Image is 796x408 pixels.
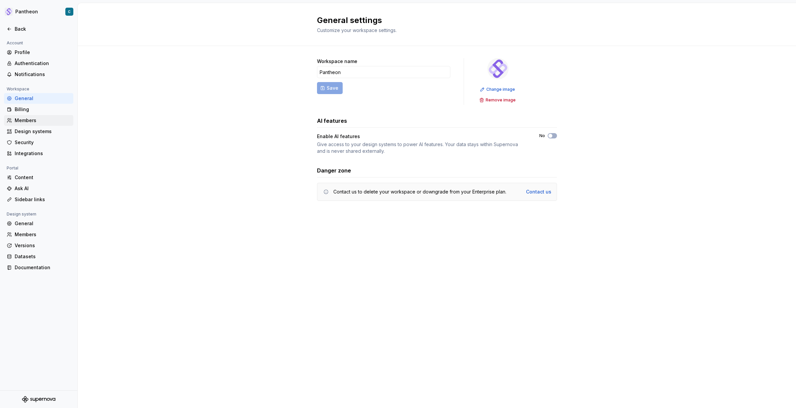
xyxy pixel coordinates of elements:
[4,93,73,104] a: General
[15,253,71,260] div: Datasets
[68,9,71,14] div: C
[4,194,73,205] a: Sidebar links
[4,104,73,115] a: Billing
[15,150,71,157] div: Integrations
[4,172,73,183] a: Content
[4,210,39,218] div: Design system
[317,166,351,174] h3: Danger zone
[15,49,71,56] div: Profile
[477,95,519,105] button: Remove image
[15,117,71,124] div: Members
[4,47,73,58] a: Profile
[526,188,551,195] a: Contact us
[4,24,73,34] a: Back
[15,8,38,15] div: Pantheon
[15,242,71,249] div: Versions
[4,251,73,262] a: Datasets
[15,139,71,146] div: Security
[4,39,26,47] div: Account
[15,264,71,271] div: Documentation
[1,4,76,19] button: PantheonC
[4,240,73,251] a: Versions
[4,85,32,93] div: Workspace
[4,218,73,229] a: General
[478,85,518,94] button: Change image
[15,26,71,32] div: Back
[317,27,397,33] span: Customize your workspace settings.
[15,128,71,135] div: Design systems
[22,396,55,403] svg: Supernova Logo
[317,133,527,140] div: Enable AI features
[15,220,71,227] div: General
[4,148,73,159] a: Integrations
[5,8,13,16] img: 2ea59a0b-fef9-4013-8350-748cea000017.png
[4,137,73,148] a: Security
[487,58,509,79] img: 2ea59a0b-fef9-4013-8350-748cea000017.png
[15,174,71,181] div: Content
[15,60,71,67] div: Authentication
[333,188,506,195] div: Contact us to delete your workspace or downgrade from your Enterprise plan.
[317,15,549,26] h2: General settings
[15,95,71,102] div: General
[4,69,73,80] a: Notifications
[15,196,71,203] div: Sidebar links
[4,183,73,194] a: Ask AI
[15,185,71,192] div: Ask AI
[4,164,21,172] div: Portal
[15,71,71,78] div: Notifications
[15,231,71,238] div: Members
[317,141,527,154] div: Give access to your design systems to power AI features. Your data stays within Supernova and is ...
[486,97,516,103] span: Remove image
[4,58,73,69] a: Authentication
[317,117,347,125] h3: AI features
[15,106,71,113] div: Billing
[4,229,73,240] a: Members
[4,262,73,273] a: Documentation
[486,87,515,92] span: Change image
[539,133,545,138] label: No
[4,126,73,137] a: Design systems
[4,115,73,126] a: Members
[317,58,357,65] label: Workspace name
